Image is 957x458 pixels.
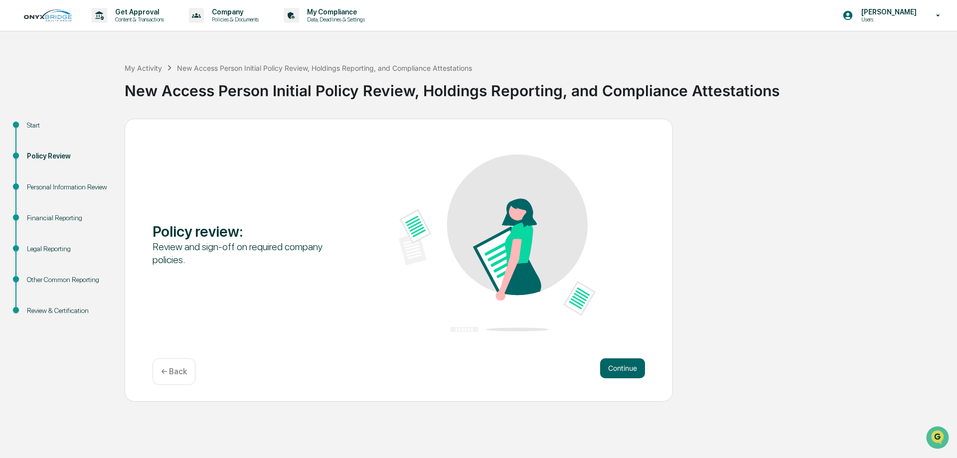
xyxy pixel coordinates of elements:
[27,213,109,223] div: Financial Reporting
[27,305,109,316] div: Review & Certification
[34,86,126,94] div: We're available if you need us!
[6,122,68,140] a: 🖐️Preclearance
[925,425,952,452] iframe: Open customer support
[107,8,169,16] p: Get Approval
[72,127,80,135] div: 🗄️
[27,120,109,131] div: Start
[169,79,181,91] button: Start new chat
[161,367,187,376] p: ← Back
[10,76,28,94] img: 1746055101610-c473b297-6a78-478c-a979-82029cc54cd1
[27,151,109,161] div: Policy Review
[177,64,472,72] div: New Access Person Initial Policy Review, Holdings Reporting, and Compliance Attestations
[299,16,370,23] p: Data, Deadlines & Settings
[600,358,645,378] button: Continue
[68,122,128,140] a: 🗄️Attestations
[399,154,596,332] img: Policy review
[125,74,952,100] div: New Access Person Initial Policy Review, Holdings Reporting, and Compliance Attestations
[10,21,181,37] p: How can we help?
[20,126,64,136] span: Preclearance
[125,64,162,72] div: My Activity
[204,8,264,16] p: Company
[299,8,370,16] p: My Compliance
[6,141,67,158] a: 🔎Data Lookup
[10,146,18,153] div: 🔎
[70,168,121,176] a: Powered byPylon
[27,244,109,254] div: Legal Reporting
[10,127,18,135] div: 🖐️
[853,16,922,23] p: Users
[153,240,349,266] div: Review and sign-off on required company policies.
[20,145,63,154] span: Data Lookup
[99,169,121,176] span: Pylon
[82,126,124,136] span: Attestations
[27,275,109,285] div: Other Common Reporting
[34,76,163,86] div: Start new chat
[27,182,109,192] div: Personal Information Review
[204,16,264,23] p: Policies & Documents
[107,16,169,23] p: Content & Transactions
[153,222,349,240] div: Policy review :
[24,9,72,21] img: logo
[853,8,922,16] p: [PERSON_NAME]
